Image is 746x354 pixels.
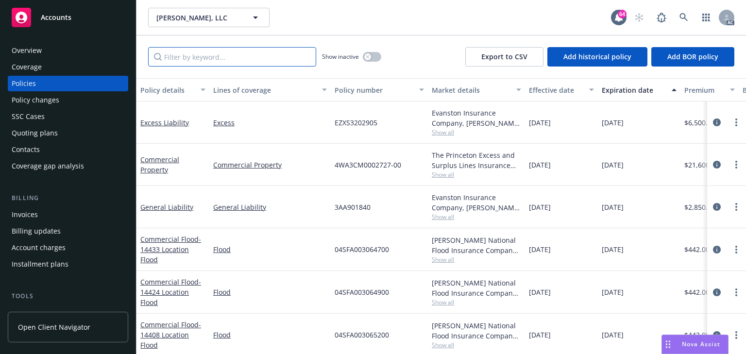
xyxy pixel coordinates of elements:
[432,108,521,128] div: Evanston Insurance Company, [PERSON_NAME] Insurance
[140,202,193,212] a: General Liability
[12,158,84,174] div: Coverage gap analysis
[684,160,719,170] span: $21,600.00
[12,76,36,91] div: Policies
[331,78,428,101] button: Policy number
[140,118,189,127] a: Excess Liability
[12,256,68,272] div: Installment plans
[8,76,128,91] a: Policies
[684,244,710,254] span: $442.00
[335,244,389,254] span: 04SFA003064700
[8,43,128,58] a: Overview
[730,201,742,213] a: more
[529,202,551,212] span: [DATE]
[481,52,527,61] span: Export to CSV
[41,14,71,21] span: Accounts
[684,202,715,212] span: $2,850.00
[432,213,521,221] span: Show all
[730,329,742,341] a: more
[432,255,521,264] span: Show all
[140,277,201,307] a: Commercial Flood
[730,244,742,255] a: more
[602,330,624,340] span: [DATE]
[8,256,128,272] a: Installment plans
[674,8,694,27] a: Search
[335,330,389,340] span: 04SFA003065200
[629,8,649,27] a: Start snowing
[12,142,40,157] div: Contacts
[432,278,521,298] div: [PERSON_NAME] National Flood Insurance Company, [PERSON_NAME] Flood
[432,298,521,306] span: Show all
[209,78,331,101] button: Lines of coverage
[618,10,627,18] div: 64
[136,78,209,101] button: Policy details
[12,109,45,124] div: SSC Cases
[213,202,327,212] a: General Liability
[12,92,59,108] div: Policy changes
[602,287,624,297] span: [DATE]
[682,340,720,348] span: Nova Assist
[432,192,521,213] div: Evanston Insurance Company, [PERSON_NAME] Insurance, Amwins
[140,277,201,307] span: - 14424 Location Flood
[602,160,624,170] span: [DATE]
[529,330,551,340] span: [DATE]
[432,341,521,349] span: Show all
[18,322,90,332] span: Open Client Navigator
[335,287,389,297] span: 04SFA003064900
[598,78,680,101] button: Expiration date
[711,287,723,298] a: circleInformation
[140,85,195,95] div: Policy details
[12,207,38,222] div: Invoices
[8,125,128,141] a: Quoting plans
[730,117,742,128] a: more
[213,287,327,297] a: Flood
[213,330,327,340] a: Flood
[8,109,128,124] a: SSC Cases
[12,223,61,239] div: Billing updates
[602,202,624,212] span: [DATE]
[12,43,42,58] div: Overview
[465,47,543,67] button: Export to CSV
[8,142,128,157] a: Contacts
[213,118,327,128] a: Excess
[711,159,723,170] a: circleInformation
[651,47,734,67] button: Add BOR policy
[684,287,710,297] span: $442.00
[529,160,551,170] span: [DATE]
[432,128,521,136] span: Show all
[428,78,525,101] button: Market details
[711,201,723,213] a: circleInformation
[432,235,521,255] div: [PERSON_NAME] National Flood Insurance Company, [PERSON_NAME] Flood
[730,287,742,298] a: more
[432,150,521,170] div: The Princeton Excess and Surplus Lines Insurance Company, [GEOGRAPHIC_DATA] Re, Amwins
[8,193,128,203] div: Billing
[140,320,201,350] span: - 14408 Location Flood
[563,52,631,61] span: Add historical policy
[140,155,179,174] a: Commercial Property
[140,235,201,264] span: - 14433 Location Flood
[711,329,723,341] a: circleInformation
[148,8,270,27] button: [PERSON_NAME], LLC
[529,118,551,128] span: [DATE]
[684,118,715,128] span: $6,500.00
[8,4,128,31] a: Accounts
[8,223,128,239] a: Billing updates
[525,78,598,101] button: Effective date
[335,85,413,95] div: Policy number
[12,240,66,255] div: Account charges
[661,335,729,354] button: Nova Assist
[711,244,723,255] a: circleInformation
[730,159,742,170] a: more
[432,85,510,95] div: Market details
[8,158,128,174] a: Coverage gap analysis
[696,8,716,27] a: Switch app
[8,59,128,75] a: Coverage
[12,59,42,75] div: Coverage
[12,125,58,141] div: Quoting plans
[652,8,671,27] a: Report a Bug
[602,244,624,254] span: [DATE]
[8,207,128,222] a: Invoices
[335,202,371,212] span: 3AA901840
[662,335,674,354] div: Drag to move
[529,287,551,297] span: [DATE]
[213,85,316,95] div: Lines of coverage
